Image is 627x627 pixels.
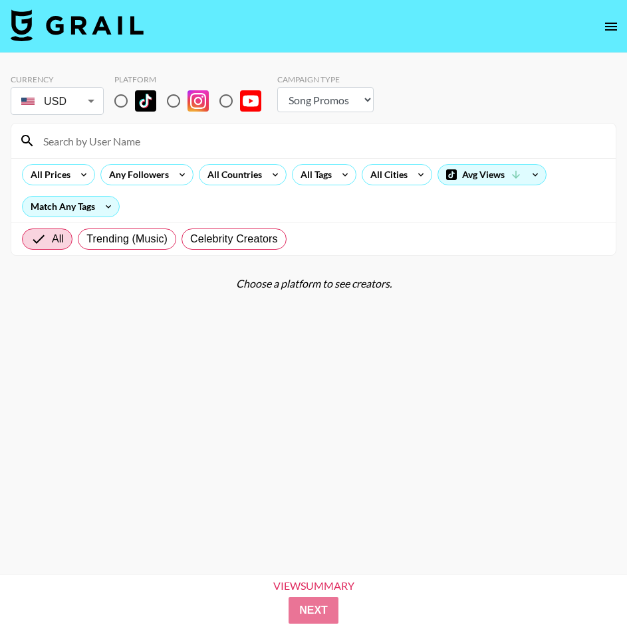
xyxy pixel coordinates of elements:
[293,165,334,185] div: All Tags
[190,231,278,247] span: Celebrity Creators
[199,165,265,185] div: All Countries
[277,74,374,84] div: Campaign Type
[262,580,366,592] div: View Summary
[13,90,101,113] div: USD
[11,277,616,290] div: Choose a platform to see creators.
[86,231,168,247] span: Trending (Music)
[11,74,104,84] div: Currency
[135,90,156,112] img: TikTok
[438,165,546,185] div: Avg Views
[23,165,73,185] div: All Prices
[101,165,172,185] div: Any Followers
[240,90,261,112] img: YouTube
[362,165,410,185] div: All Cities
[188,90,209,112] img: Instagram
[52,231,64,247] span: All
[11,9,144,41] img: Grail Talent
[289,597,338,624] button: Next
[23,197,119,217] div: Match Any Tags
[598,13,624,40] button: open drawer
[35,130,608,151] input: Search by User Name
[114,74,272,84] div: Platform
